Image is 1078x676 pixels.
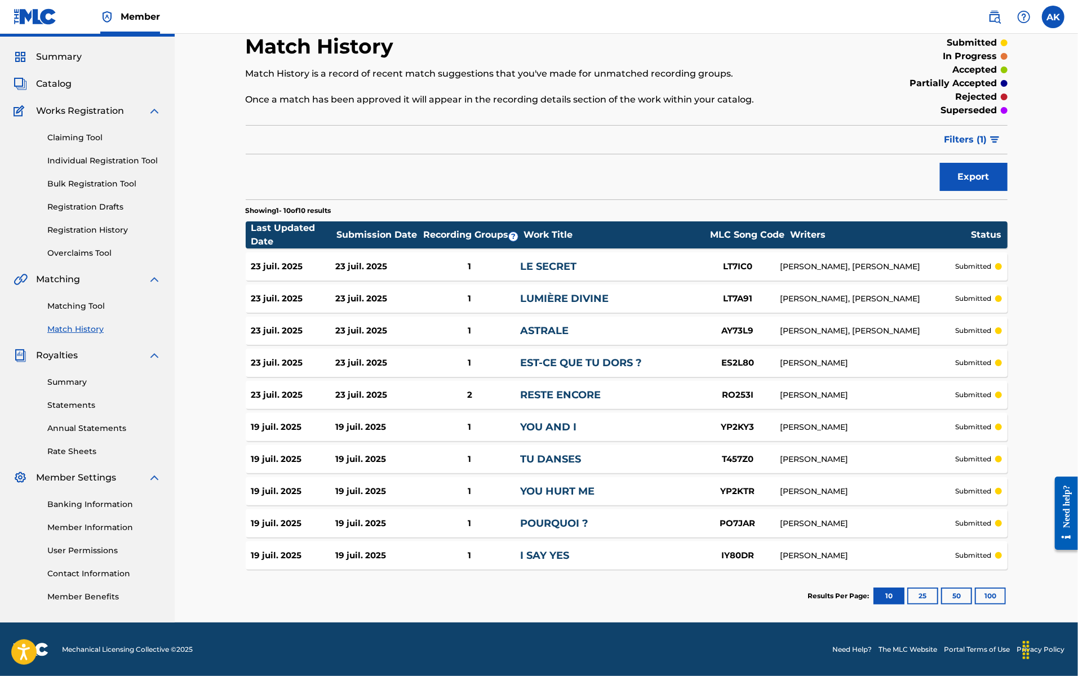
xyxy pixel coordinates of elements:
[251,549,335,562] div: 19 juil. 2025
[419,292,520,305] div: 1
[335,292,419,305] div: 23 juil. 2025
[36,471,116,484] span: Member Settings
[251,324,335,337] div: 23 juil. 2025
[524,228,704,242] div: Work Title
[695,292,780,305] div: LT7A91
[36,77,72,91] span: Catalog
[956,358,992,368] p: submitted
[47,545,161,557] a: User Permissions
[47,132,161,144] a: Claiming Tool
[419,389,520,402] div: 2
[47,522,161,533] a: Member Information
[419,485,520,498] div: 1
[14,471,27,484] img: Member Settings
[47,247,161,259] a: Overclaims Tool
[335,260,419,273] div: 23 juil. 2025
[780,421,955,433] div: [PERSON_NAME]
[520,292,609,305] a: LUMIÈRE DIVINE
[520,453,581,465] a: TU DANSES
[419,260,520,273] div: 1
[335,324,419,337] div: 23 juil. 2025
[520,324,569,337] a: ASTRALE
[941,588,972,604] button: 50
[780,325,955,337] div: [PERSON_NAME], [PERSON_NAME]
[953,63,997,77] p: accepted
[988,10,1001,24] img: search
[335,453,419,466] div: 19 juil. 2025
[335,549,419,562] div: 19 juil. 2025
[1017,10,1031,24] img: help
[520,549,569,562] a: I SAY YES
[251,292,335,305] div: 23 juil. 2025
[520,389,601,401] a: RESTE ENCORE
[14,273,28,286] img: Matching
[695,517,780,530] div: PO7JAR
[520,485,595,497] a: YOU HURT ME
[246,67,832,81] p: Match History is a record of recent match suggestions that you've made for unmatched recording gr...
[956,486,992,496] p: submitted
[910,77,997,90] p: partially accepted
[780,389,955,401] div: [PERSON_NAME]
[47,201,161,213] a: Registration Drafts
[47,422,161,434] a: Annual Statements
[695,485,780,498] div: YP2KTR
[148,471,161,484] img: expand
[947,36,997,50] p: submitted
[148,273,161,286] img: expand
[47,499,161,510] a: Banking Information
[47,300,161,312] a: Matching Tool
[780,357,955,369] div: [PERSON_NAME]
[780,261,955,273] div: [PERSON_NAME], [PERSON_NAME]
[148,349,161,362] img: expand
[419,324,520,337] div: 1
[335,485,419,498] div: 19 juil. 2025
[1046,468,1078,559] iframe: Resource Center
[1042,6,1064,28] div: User Menu
[251,221,336,248] div: Last Updated Date
[14,50,82,64] a: SummarySummary
[695,549,780,562] div: IY80DR
[47,568,161,580] a: Contact Information
[695,324,780,337] div: AY73L9
[520,357,642,369] a: EST-CE QUE TU DORS ?
[14,8,57,25] img: MLC Logo
[419,517,520,530] div: 1
[907,588,938,604] button: 25
[100,10,114,24] img: Top Rightsholder
[335,357,419,370] div: 23 juil. 2025
[36,273,80,286] span: Matching
[148,104,161,118] img: expand
[36,104,124,118] span: Works Registration
[121,10,160,23] span: Member
[983,6,1006,28] a: Public Search
[520,260,576,273] a: LE SECRET
[1022,622,1078,676] div: Widget de chat
[36,349,78,362] span: Royalties
[520,517,588,530] a: POURQUOI ?
[790,228,970,242] div: Writers
[47,446,161,457] a: Rate Sheets
[695,260,780,273] div: LT7IC0
[14,104,28,118] img: Works Registration
[14,77,72,91] a: CatalogCatalog
[780,518,955,530] div: [PERSON_NAME]
[780,293,955,305] div: [PERSON_NAME], [PERSON_NAME]
[941,104,997,117] p: superseded
[47,323,161,335] a: Match History
[246,34,400,59] h2: Match History
[47,591,161,603] a: Member Benefits
[956,518,992,528] p: submitted
[780,550,955,562] div: [PERSON_NAME]
[246,93,832,106] p: Once a match has been approved it will appear in the recording details section of the work within...
[36,50,82,64] span: Summary
[251,485,335,498] div: 19 juil. 2025
[944,644,1010,655] a: Portal Terms of Use
[419,549,520,562] div: 1
[419,357,520,370] div: 1
[832,644,872,655] a: Need Help?
[251,260,335,273] div: 23 juil. 2025
[1022,622,1078,676] iframe: Chat Widget
[14,77,27,91] img: Catalog
[944,133,987,146] span: Filters ( 1 )
[956,90,997,104] p: rejected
